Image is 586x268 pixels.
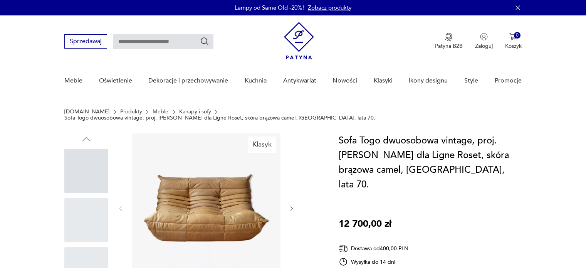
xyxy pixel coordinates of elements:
a: Style [464,66,478,96]
div: Klasyk [248,137,276,153]
a: Ikony designu [409,66,448,96]
img: Ikonka użytkownika [480,33,488,40]
a: Nowości [332,66,357,96]
div: Dostawa od 400,00 PLN [339,244,408,253]
a: Kuchnia [245,66,267,96]
a: Zobacz produkty [308,4,351,12]
p: Patyna B2B [435,42,463,50]
p: Sofa Togo dwuosobowa vintage, proj. [PERSON_NAME] dla Ligne Roset, skóra brązowa camel, [GEOGRAPH... [64,115,375,121]
button: 0Koszyk [505,33,522,50]
img: Ikona koszyka [509,33,517,40]
a: Kanapy i sofy [179,109,211,115]
a: Oświetlenie [99,66,132,96]
p: Zaloguj [475,42,493,50]
div: Wysyłka do 14 dni [339,257,408,266]
a: Sprzedawaj [64,39,107,45]
a: Dekoracje i przechowywanie [148,66,228,96]
button: Patyna B2B [435,33,463,50]
p: Koszyk [505,42,522,50]
a: Meble [153,109,168,115]
img: Ikona medalu [445,33,453,41]
a: Klasyki [374,66,393,96]
p: Lampy od Same Old -20%! [235,4,304,12]
button: Zaloguj [475,33,493,50]
a: Ikona medaluPatyna B2B [435,33,463,50]
a: Antykwariat [283,66,316,96]
a: [DOMAIN_NAME] [64,109,109,115]
button: Sprzedawaj [64,34,107,49]
a: Produkty [120,109,142,115]
img: Ikona dostawy [339,244,348,253]
a: Meble [64,66,82,96]
a: Promocje [495,66,522,96]
button: Szukaj [200,37,209,46]
img: Patyna - sklep z meblami i dekoracjami vintage [284,22,314,59]
div: 0 [514,32,521,39]
h1: Sofa Togo dwuosobowa vintage, proj. [PERSON_NAME] dla Ligne Roset, skóra brązowa camel, [GEOGRAPH... [339,133,522,192]
p: 12 700,00 zł [339,217,391,231]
